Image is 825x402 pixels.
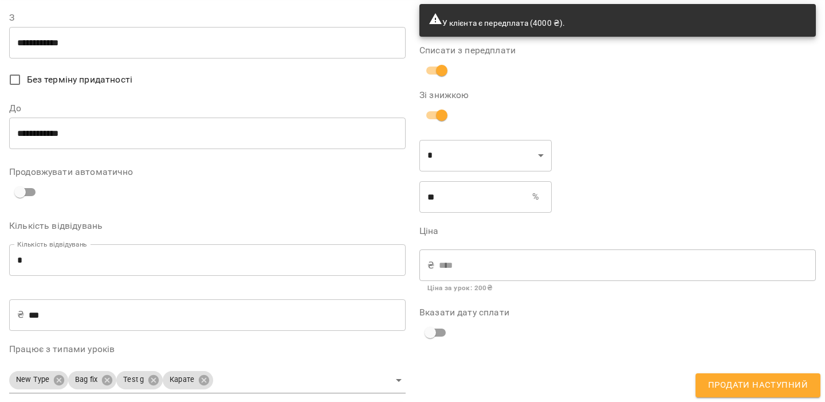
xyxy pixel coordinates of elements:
div: New TypeBag fixTest gКарате [9,368,406,393]
b: Ціна за урок : 200 ₴ [427,284,492,292]
span: New Type [9,374,56,385]
span: Без терміну придатності [27,73,132,87]
label: До [9,104,406,113]
span: Bag fix [68,374,104,385]
label: Кількість відвідувань [9,221,406,231]
p: % [532,190,539,204]
label: З [9,13,406,22]
div: Test g [116,371,163,389]
div: Карате [163,371,213,389]
label: Ціна [419,227,816,236]
span: Test g [116,374,151,385]
label: Працює з типами уроків [9,345,406,354]
span: Продати наступний [708,378,808,393]
label: Списати з передплати [419,46,816,55]
p: ₴ [17,308,24,322]
span: У клієнта є передплата (4000 ₴). [429,18,565,28]
p: ₴ [427,259,434,272]
label: Вказати дату сплати [419,308,816,317]
span: Карате [163,374,201,385]
label: Продовжувати автоматично [9,167,406,177]
div: Bag fix [68,371,116,389]
button: Продати наступний [696,373,820,397]
label: Зі знижкою [419,91,552,100]
div: New Type [9,371,68,389]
